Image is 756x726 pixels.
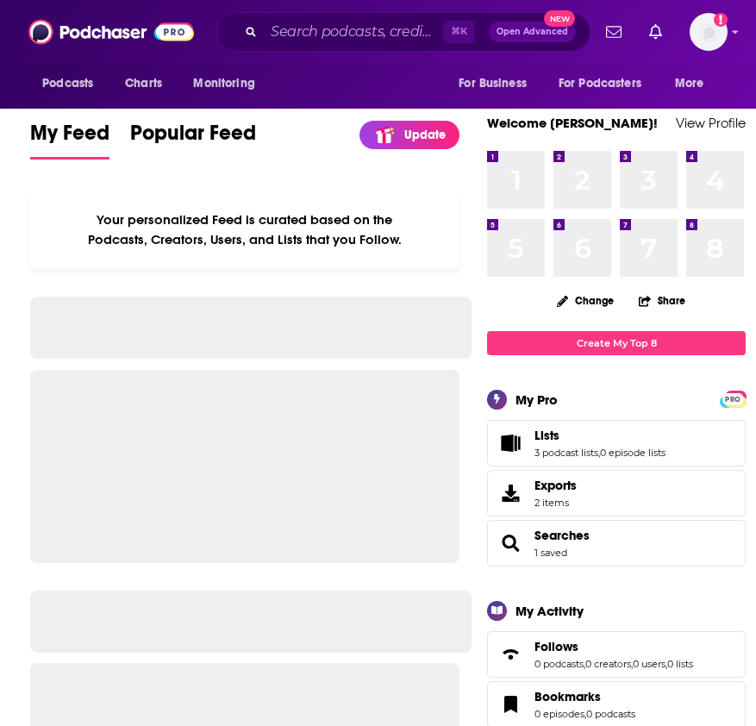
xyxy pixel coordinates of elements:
span: Logged in as LTsub [690,13,728,51]
span: Lists [487,420,746,466]
span: , [584,658,585,670]
button: open menu [663,67,726,100]
span: Charts [125,72,162,96]
a: Update [359,121,459,149]
a: Bookmarks [493,692,528,717]
img: User Profile [690,13,728,51]
span: Popular Feed [130,120,256,156]
span: Lists [534,428,559,443]
img: Podchaser - Follow, Share and Rate Podcasts [28,16,194,48]
span: PRO [722,393,743,406]
input: Search podcasts, credits, & more... [264,18,443,46]
a: Show notifications dropdown [642,17,669,47]
div: Search podcasts, credits, & more... [216,12,590,52]
a: Lists [534,428,665,443]
span: Exports [534,478,577,493]
span: My Feed [30,120,109,156]
a: 0 users [633,658,665,670]
span: 2 items [534,497,577,509]
span: Podcasts [42,72,93,96]
a: View Profile [676,115,746,131]
a: 0 podcasts [534,658,584,670]
a: My Feed [30,120,109,160]
span: , [631,658,633,670]
a: Follows [493,642,528,667]
button: open menu [547,67,666,100]
a: 0 lists [667,658,693,670]
a: Exports [487,470,746,516]
a: 0 episodes [534,708,584,720]
a: 1 saved [534,547,567,559]
a: Follows [534,639,693,654]
button: Open AdvancedNew [489,22,576,42]
span: Monitoring [193,72,254,96]
a: Lists [493,431,528,455]
a: Searches [493,531,528,555]
span: Follows [534,639,578,654]
a: Popular Feed [130,120,256,160]
span: For Podcasters [559,72,641,96]
span: Searches [487,520,746,566]
a: Searches [534,528,590,543]
span: Bookmarks [534,689,601,704]
span: New [544,10,575,27]
button: open menu [30,67,116,100]
button: Show profile menu [690,13,728,51]
a: Charts [114,67,172,100]
div: Your personalized Feed is curated based on the Podcasts, Creators, Users, and Lists that you Follow. [30,191,459,269]
button: open menu [181,67,277,100]
button: Change [547,290,624,311]
span: Follows [487,631,746,678]
a: 0 podcasts [586,708,635,720]
a: 3 podcast lists [534,447,598,459]
a: Create My Top 8 [487,331,746,354]
span: , [665,658,667,670]
svg: Add a profile image [714,13,728,27]
button: Share [638,284,686,317]
a: PRO [722,391,743,404]
span: , [584,708,586,720]
span: , [598,447,600,459]
button: open menu [447,67,548,100]
div: My Pro [515,391,558,408]
a: 0 episode lists [600,447,665,459]
a: Bookmarks [534,689,635,704]
span: ⌘ K [443,21,475,43]
a: Show notifications dropdown [599,17,628,47]
span: Open Advanced [497,28,568,36]
span: Exports [493,481,528,505]
span: For Business [459,72,527,96]
a: Welcome [PERSON_NAME]! [487,115,658,131]
span: More [675,72,704,96]
p: Update [404,128,446,142]
div: My Activity [515,603,584,619]
a: 0 creators [585,658,631,670]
